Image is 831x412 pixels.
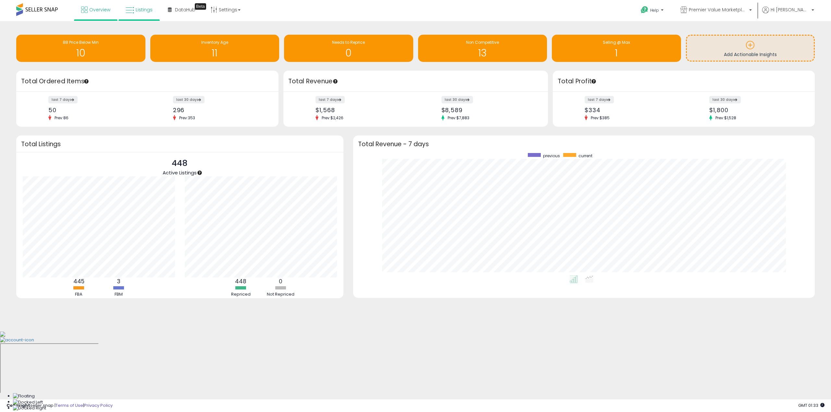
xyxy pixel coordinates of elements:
[543,153,560,159] span: previous
[279,277,282,285] b: 0
[201,40,228,45] span: Inventory Age
[466,40,499,45] span: Non Competitive
[712,115,739,121] span: Prev: $1,528
[63,40,99,45] span: BB Price Below Min
[173,96,205,103] label: last 30 days
[175,6,195,13] span: DataHub
[444,115,473,121] span: Prev: $7,883
[21,142,339,147] h3: Total Listings
[588,115,613,121] span: Prev: $385
[558,77,810,86] h3: Total Profit
[316,96,345,103] label: last 7 days
[585,96,614,103] label: last 7 days
[585,107,679,113] div: $334
[136,6,153,13] span: Listings
[16,35,145,62] a: BB Price Below Min 10
[13,393,35,399] img: Floating
[332,78,338,84] div: Tooltip anchor
[578,153,592,159] span: current
[163,157,197,170] p: 448
[288,77,543,86] h3: Total Revenue
[724,51,777,58] span: Add Actionable Insights
[73,277,84,285] b: 445
[13,399,43,406] img: Docked Left
[235,277,246,285] b: 448
[709,96,741,103] label: last 30 days
[441,107,537,113] div: $8,589
[418,35,547,62] a: Non Competitive 13
[13,405,46,411] img: Docked Right
[48,96,78,103] label: last 7 days
[709,107,803,113] div: $1,800
[99,291,138,298] div: FBM
[650,7,659,13] span: Help
[636,1,670,21] a: Help
[261,291,300,298] div: Not Repriced
[771,6,810,13] span: Hi [PERSON_NAME]
[173,107,267,113] div: 296
[117,277,120,285] b: 3
[318,115,347,121] span: Prev: $2,426
[150,35,279,62] a: Inventory Age 11
[51,115,72,121] span: Prev: 86
[287,48,410,58] h1: 0
[689,6,747,13] span: Premier Value Marketplace LLC
[358,142,810,147] h3: Total Revenue - 7 days
[441,96,473,103] label: last 30 days
[59,291,98,298] div: FBA
[195,3,206,10] div: Tooltip anchor
[154,48,276,58] h1: 11
[555,48,678,58] h1: 1
[83,78,89,84] div: Tooltip anchor
[19,48,142,58] h1: 10
[221,291,260,298] div: Repriced
[552,35,681,62] a: Selling @ Max 1
[284,35,413,62] a: Needs to Reprice 0
[687,36,814,61] a: Add Actionable Insights
[89,6,110,13] span: Overview
[316,107,411,113] div: $1,568
[640,6,649,14] i: Get Help
[603,40,630,45] span: Selling @ Max
[421,48,544,58] h1: 13
[21,77,274,86] h3: Total Ordered Items
[176,115,198,121] span: Prev: 353
[591,78,597,84] div: Tooltip anchor
[332,40,365,45] span: Needs to Reprice
[48,107,143,113] div: 50
[163,169,197,176] span: Active Listings
[197,170,203,176] div: Tooltip anchor
[762,6,814,21] a: Hi [PERSON_NAME]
